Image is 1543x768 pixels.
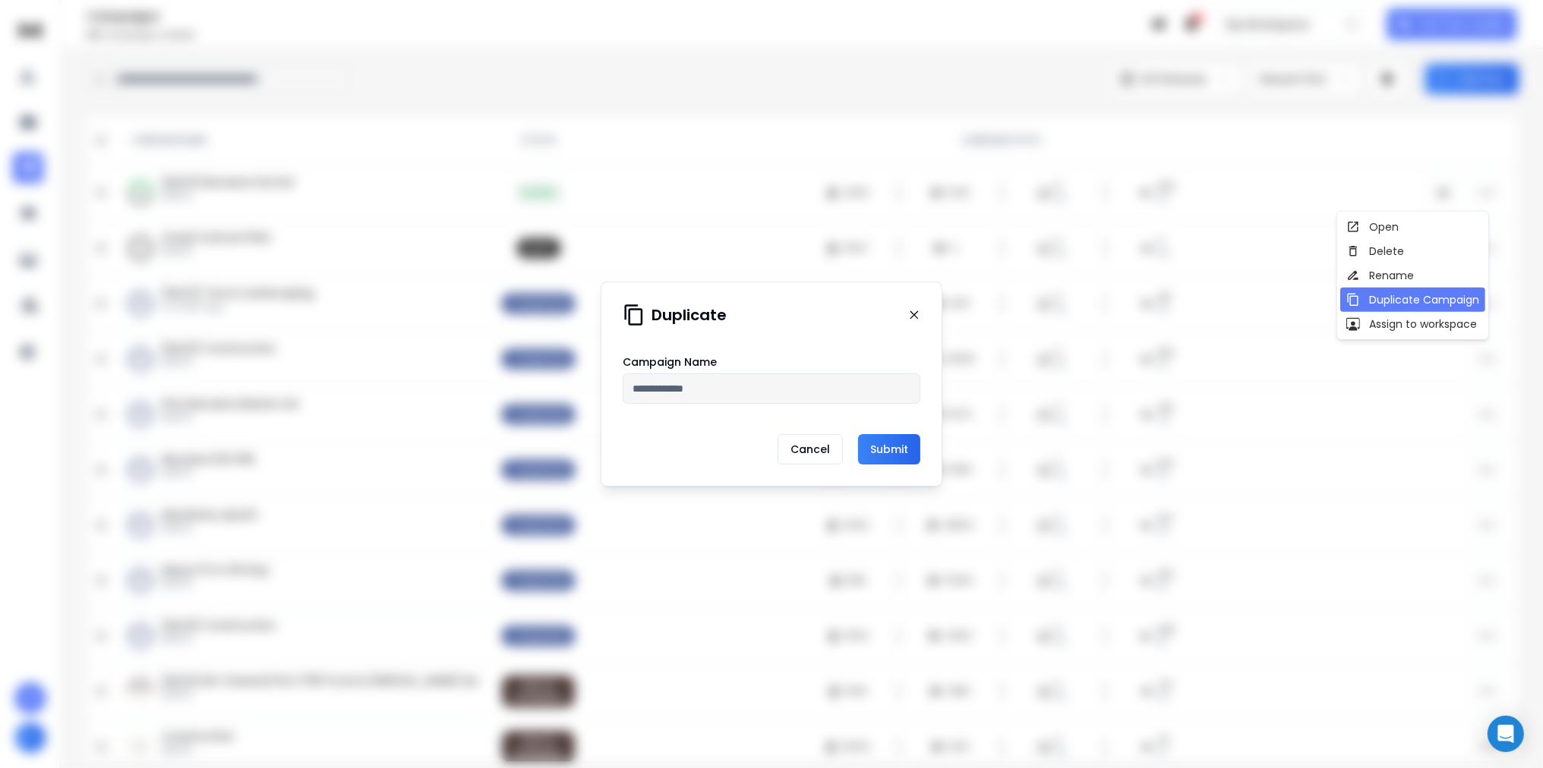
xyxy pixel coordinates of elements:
div: Duplicate Campaign [1346,292,1479,307]
p: Cancel [778,434,843,464]
div: Open [1346,219,1399,234]
button: Submit [858,434,920,464]
div: Open Intercom Messenger [1488,716,1524,752]
h1: Duplicate [652,304,727,326]
label: Campaign Name [623,357,717,367]
div: Rename [1346,268,1414,283]
div: Delete [1346,244,1404,259]
div: Assign to workspace [1346,316,1477,332]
